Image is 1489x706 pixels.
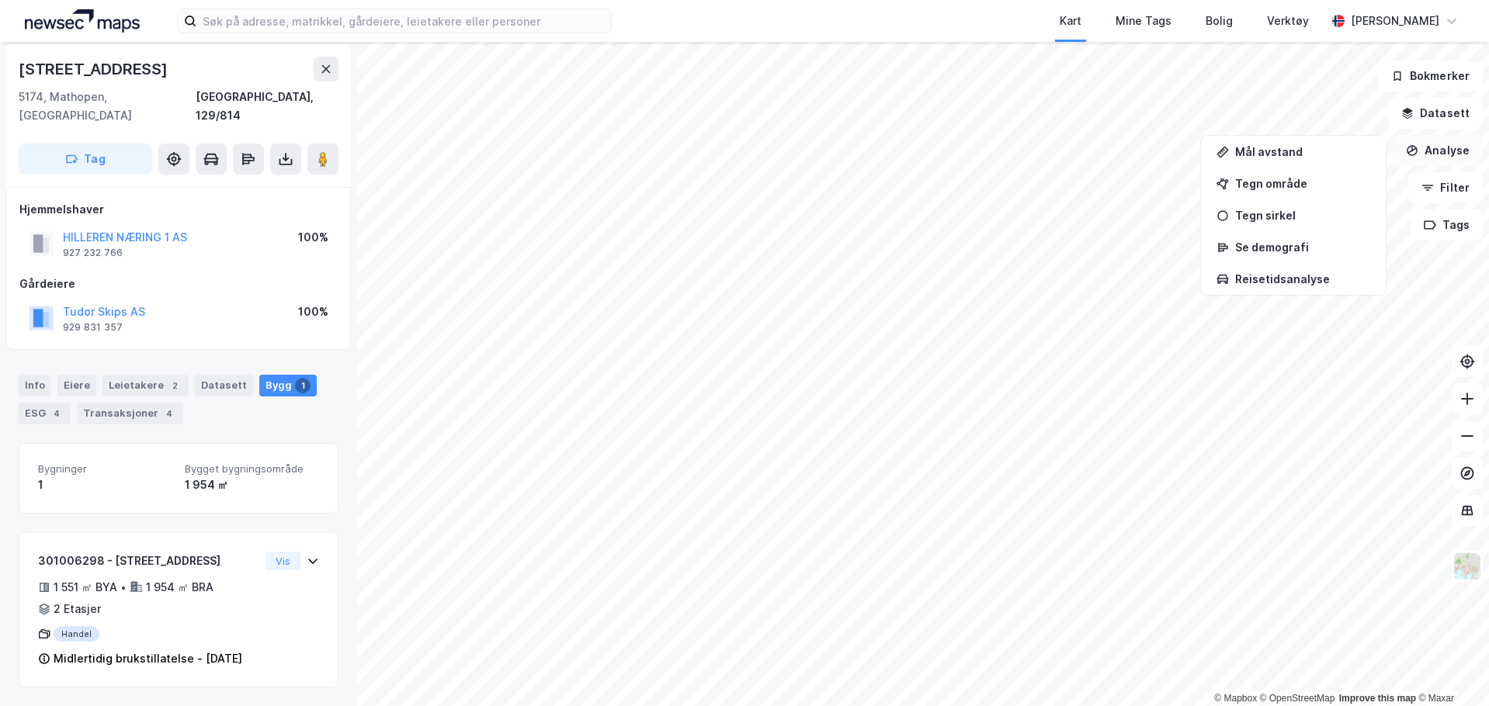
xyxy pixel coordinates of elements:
div: 1 954 ㎡ BRA [146,578,213,597]
div: 4 [161,406,177,421]
div: [PERSON_NAME] [1351,12,1439,30]
div: Bolig [1206,12,1233,30]
img: Z [1453,552,1482,581]
div: Tegn område [1235,177,1370,190]
span: Bygget bygningsområde [185,462,319,476]
div: Info [19,375,51,396]
div: Kontrollprogram for chat [1411,632,1489,706]
button: Bokmerker [1378,61,1483,92]
div: 1 954 ㎡ [185,476,319,494]
input: Søk på adresse, matrikkel, gårdeiere, leietakere eller personer [196,9,611,33]
div: [STREET_ADDRESS] [19,57,171,81]
div: Mål avstand [1235,145,1370,158]
button: Vis [266,552,300,570]
div: Mine Tags [1116,12,1171,30]
button: Datasett [1388,98,1483,129]
div: [GEOGRAPHIC_DATA], 129/814 [196,88,338,125]
img: logo.a4113a55bc3d86da70a041830d287a7e.svg [25,9,140,33]
div: 1 [38,476,172,494]
div: 301006298 - [STREET_ADDRESS] [38,552,259,570]
a: Mapbox [1214,693,1257,704]
div: 1 [295,378,311,393]
div: 927 232 766 [63,247,123,259]
div: Eiere [57,375,96,396]
div: Bygg [259,375,317,396]
button: Tags [1411,209,1483,241]
div: Leietakere [102,375,189,396]
div: 4 [49,406,64,421]
div: Kart [1060,12,1081,30]
div: Transaksjoner [77,403,183,424]
div: 100% [298,303,328,321]
div: 2 [167,378,182,393]
iframe: Chat Widget [1411,632,1489,706]
div: Reisetidsanalyse [1235,272,1370,286]
a: OpenStreetMap [1260,693,1335,704]
div: 929 831 357 [63,321,123,334]
div: Gårdeiere [19,275,338,293]
div: Verktøy [1267,12,1309,30]
div: Datasett [195,375,253,396]
div: Midlertidig brukstillatelse - [DATE] [54,649,242,668]
span: Bygninger [38,462,172,476]
div: 5174, Mathopen, [GEOGRAPHIC_DATA] [19,88,196,125]
div: 1 551 ㎡ BYA [54,578,117,597]
a: Improve this map [1339,693,1416,704]
div: 2 Etasjer [54,600,101,618]
button: Filter [1408,172,1483,203]
button: Analyse [1393,135,1483,166]
div: • [120,581,127,594]
div: Tegn sirkel [1235,209,1370,222]
div: ESG [19,403,71,424]
div: Se demografi [1235,241,1370,254]
div: 100% [298,228,328,247]
button: Tag [19,144,152,175]
div: Hjemmelshaver [19,200,338,219]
